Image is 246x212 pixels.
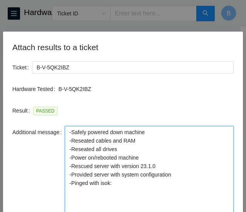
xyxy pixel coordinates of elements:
span: Additional message [12,128,59,136]
span: Hardware Tested [12,85,53,93]
span: PASSED [33,107,58,115]
span: Result [12,106,28,115]
span: Ticket [12,63,27,72]
input: Enter a ticket number to attach these results to [32,61,234,74]
h2: Attach results to a ticket [12,41,234,54]
p: B-V-5QK2IBZ [58,85,234,93]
